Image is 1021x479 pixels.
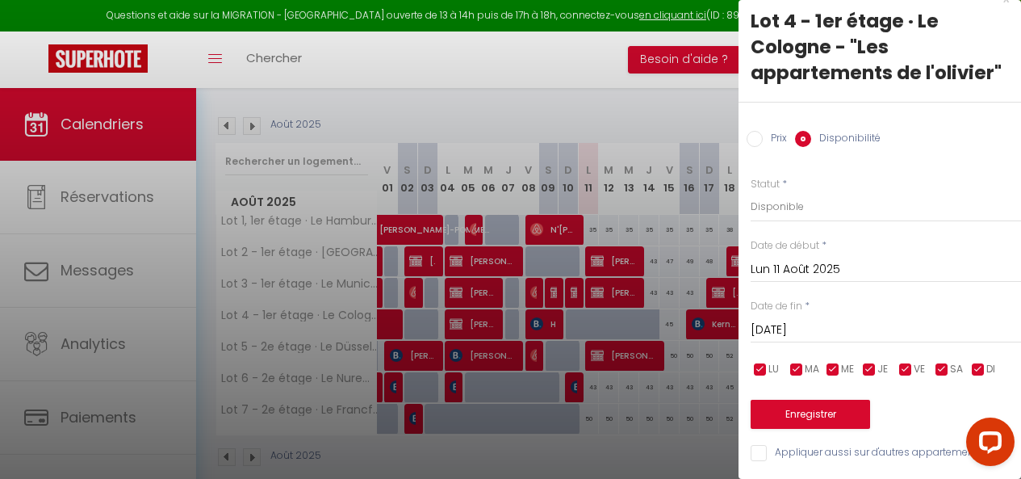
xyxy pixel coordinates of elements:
span: ME [841,362,854,377]
span: VE [914,362,925,377]
label: Disponibilité [811,131,881,149]
button: Enregistrer [751,400,870,429]
div: Lot 4 - 1er étage · Le Cologne - "Les appartements de l'olivier" [751,8,1009,86]
span: DI [986,362,995,377]
span: LU [768,362,779,377]
span: MA [805,362,819,377]
label: Prix [763,131,787,149]
label: Date de début [751,238,819,254]
span: JE [877,362,888,377]
span: SA [950,362,963,377]
label: Date de fin [751,299,802,314]
label: Statut [751,177,780,192]
iframe: LiveChat chat widget [953,411,1021,479]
